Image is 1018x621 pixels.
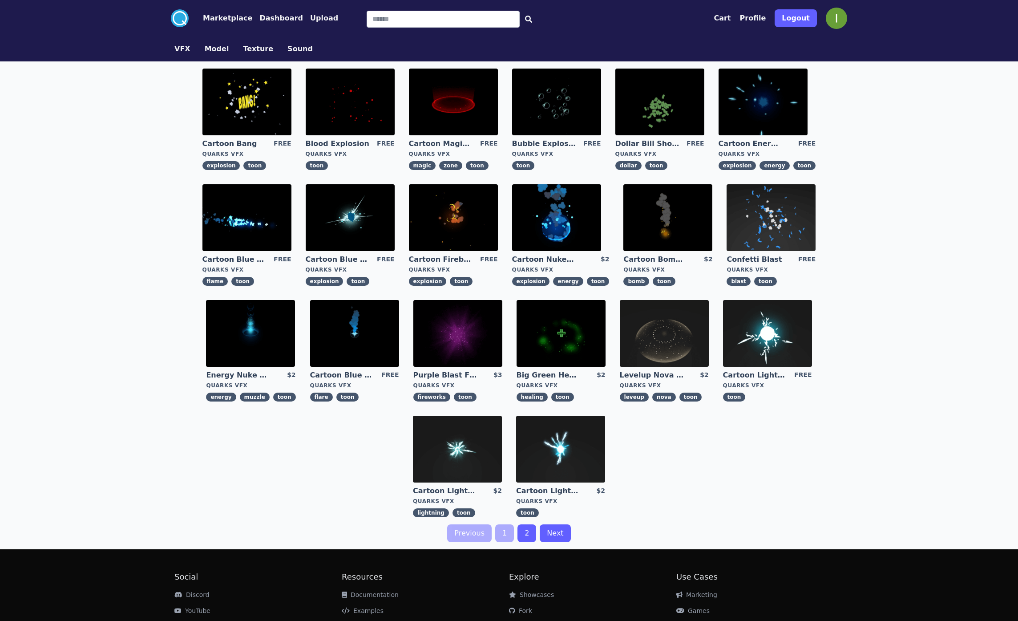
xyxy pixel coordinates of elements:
div: $2 [597,370,605,380]
img: imgAlt [310,300,399,367]
div: Quarks VFX [517,382,606,389]
button: Sound [287,44,313,54]
a: Dashboard [252,13,303,24]
div: Quarks VFX [202,266,291,273]
span: fireworks [413,393,450,402]
img: imgAlt [202,184,291,251]
input: Search [367,11,520,28]
h2: Social [174,571,342,583]
div: Quarks VFX [409,266,498,273]
div: $2 [287,370,295,380]
span: toon [512,161,535,170]
div: FREE [480,255,497,264]
a: Examples [342,607,384,614]
div: Quarks VFX [413,498,502,505]
button: Model [205,44,229,54]
span: toon [466,161,489,170]
div: FREE [794,370,812,380]
span: explosion [306,277,343,286]
span: toon [450,277,473,286]
span: energy [759,161,789,170]
span: toon [243,161,266,170]
a: Blood Explosion [306,139,370,149]
span: energy [206,393,236,402]
span: nova [652,393,676,402]
div: FREE [583,139,601,149]
a: Cartoon Bang [202,139,267,149]
a: Cartoon Fireball Explosion [409,255,473,264]
img: imgAlt [413,416,502,483]
img: imgAlt [719,69,808,135]
span: toon [454,393,477,402]
img: imgAlt [413,300,502,367]
div: Quarks VFX [719,150,816,158]
span: dollar [615,161,642,170]
a: Dollar Bill Shower [615,139,679,149]
div: Quarks VFX [512,150,601,158]
button: Marketplace [203,13,252,24]
img: imgAlt [306,69,395,135]
button: Texture [243,44,273,54]
span: explosion [202,161,240,170]
div: FREE [480,139,497,149]
img: imgAlt [206,300,295,367]
a: Cartoon Bomb Fuse [623,255,687,264]
div: $2 [493,486,502,496]
img: imgAlt [512,184,601,251]
div: Quarks VFX [306,266,395,273]
img: imgAlt [723,300,812,367]
a: Cartoon Blue Flare [310,370,374,380]
span: zone [439,161,462,170]
a: Big Green Healing Effect [517,370,581,380]
span: bomb [623,277,649,286]
span: explosion [719,161,756,170]
span: leveup [620,393,649,402]
a: Cartoon Magic Zone [409,139,473,149]
span: blast [727,277,751,286]
a: Energy Nuke Muzzle Flash [206,370,270,380]
a: Sound [280,44,320,54]
img: imgAlt [516,416,605,483]
button: Cart [714,13,731,24]
a: Documentation [342,591,399,598]
img: imgAlt [727,184,816,251]
span: muzzle [240,393,270,402]
h2: Explore [509,571,676,583]
a: Logout [775,6,817,31]
span: toon [273,393,296,402]
h2: Resources [342,571,509,583]
a: VFX [167,44,198,54]
button: Dashboard [259,13,303,24]
span: magic [409,161,436,170]
img: imgAlt [615,69,704,135]
span: energy [553,277,583,286]
div: Quarks VFX [512,266,610,273]
a: Fork [509,607,532,614]
img: imgAlt [202,69,291,135]
span: toon [754,277,777,286]
a: Cartoon Nuke Energy Explosion [512,255,576,264]
span: toon [653,277,675,286]
div: FREE [798,139,816,149]
div: FREE [377,139,394,149]
img: imgAlt [409,184,498,251]
div: FREE [274,255,291,264]
a: Profile [740,13,766,24]
a: Cartoon Lightning Ball [723,370,787,380]
div: $2 [704,255,712,264]
div: Quarks VFX [516,498,605,505]
div: Quarks VFX [623,266,712,273]
div: Quarks VFX [206,382,295,389]
span: explosion [512,277,550,286]
span: toon [793,161,816,170]
img: imgAlt [620,300,709,367]
span: toon [587,277,610,286]
a: Marketing [676,591,717,598]
span: explosion [409,277,447,286]
span: toon [336,393,359,402]
button: Upload [310,13,338,24]
div: Quarks VFX [413,382,502,389]
div: FREE [798,255,816,264]
a: YouTube [174,607,210,614]
span: toon [551,393,574,402]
